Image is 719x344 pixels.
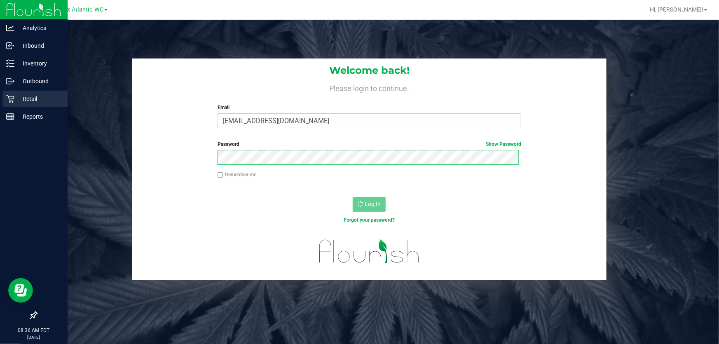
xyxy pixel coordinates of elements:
p: Inventory [14,59,64,68]
inline-svg: Inventory [6,59,14,68]
p: Reports [14,112,64,122]
p: 08:36 AM EDT [4,327,64,334]
p: Inbound [14,41,64,51]
label: Email [218,104,522,111]
input: Remember me [218,172,223,178]
inline-svg: Retail [6,95,14,103]
a: Show Password [486,141,521,147]
h1: Welcome back! [132,65,607,76]
span: Jax Atlantic WC [61,6,103,13]
label: Remember me [218,171,256,178]
span: Hi, [PERSON_NAME]! [650,6,703,13]
inline-svg: Outbound [6,77,14,85]
inline-svg: Analytics [6,24,14,32]
span: Log In [365,201,381,207]
p: [DATE] [4,334,64,340]
iframe: Resource center [8,278,33,303]
p: Retail [14,94,64,104]
p: Analytics [14,23,64,33]
button: Log In [353,197,386,212]
span: Password [218,141,239,147]
a: Forgot your password? [344,217,395,223]
h4: Please login to continue. [132,82,607,92]
inline-svg: Inbound [6,42,14,50]
inline-svg: Reports [6,112,14,121]
p: Outbound [14,76,64,86]
img: flourish_logo.svg [310,232,429,271]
